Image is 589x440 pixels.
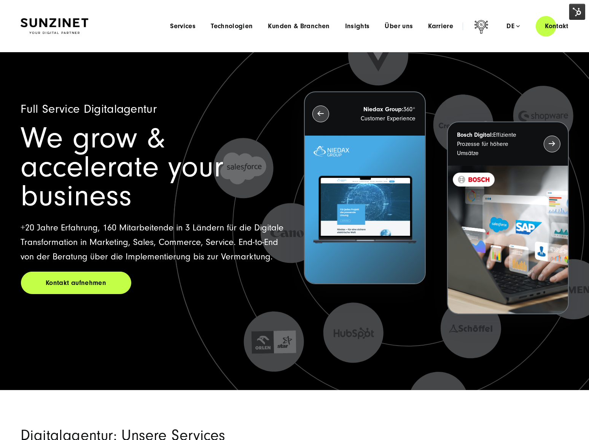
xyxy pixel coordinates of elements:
[447,122,569,315] button: Bosch Digital:Effiziente Prozesse für höhere Umsätze BOSCH - Kundeprojekt - Digital Transformatio...
[21,272,131,294] a: Kontakt aufnehmen
[385,22,413,30] a: Über uns
[457,131,493,138] strong: Bosch Digital:
[457,130,530,158] p: Effiziente Prozesse für höhere Umsätze
[21,102,157,116] span: Full Service Digitalagentur
[343,105,415,123] p: 360° Customer Experience
[448,166,568,314] img: BOSCH - Kundeprojekt - Digital Transformation Agentur SUNZINET
[305,136,425,284] img: Letztes Projekt von Niedax. Ein Laptop auf dem die Niedax Website geöffnet ist, auf blauem Hinter...
[21,124,286,211] h1: We grow & accelerate your business
[304,91,426,285] button: Niedax Group:360° Customer Experience Letztes Projekt von Niedax. Ein Laptop auf dem die Niedax W...
[345,22,370,30] a: Insights
[170,22,196,30] a: Services
[211,22,253,30] a: Technologien
[536,15,578,37] a: Kontakt
[21,18,88,34] img: SUNZINET Full Service Digital Agentur
[21,221,286,264] p: +20 Jahre Erfahrung, 160 Mitarbeitende in 3 Ländern für die Digitale Transformation in Marketing,...
[268,22,330,30] a: Kunden & Branchen
[569,4,585,20] img: HubSpot Tools-Menüschalter
[363,106,403,113] strong: Niedax Group:
[428,22,453,30] a: Karriere
[506,22,520,30] div: de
